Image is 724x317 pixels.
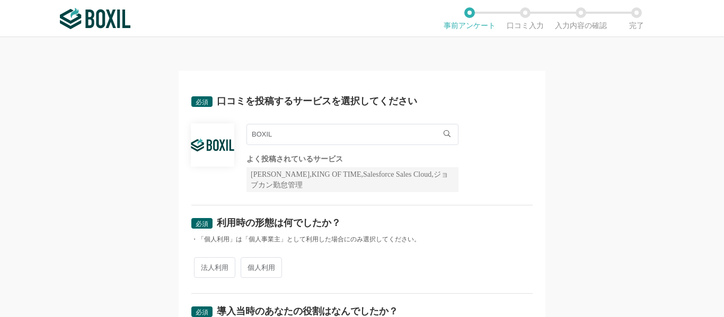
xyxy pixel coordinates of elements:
li: 完了 [608,7,664,30]
span: 必須 [196,98,208,106]
span: 必須 [196,220,208,228]
span: 必須 [196,309,208,316]
div: 利用時の形態は何でしたか？ [217,218,341,228]
li: 入力内容の確認 [553,7,608,30]
div: [PERSON_NAME],KING OF TIME,Salesforce Sales Cloud,ジョブカン勤怠管理 [246,167,458,192]
span: 個人利用 [241,257,282,278]
div: よく投稿されているサービス [246,156,458,163]
div: 口コミを投稿するサービスを選択してください [217,96,417,106]
div: 導入当時のあなたの役割はなんでしたか？ [217,306,398,316]
div: ・「個人利用」は「個人事業主」として利用した場合にのみ選択してください。 [191,235,533,244]
li: 口コミ入力 [497,7,553,30]
li: 事前アンケート [442,7,497,30]
span: 法人利用 [194,257,235,278]
input: サービス名で検索 [246,124,458,145]
img: ボクシルSaaS_ロゴ [60,8,130,29]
